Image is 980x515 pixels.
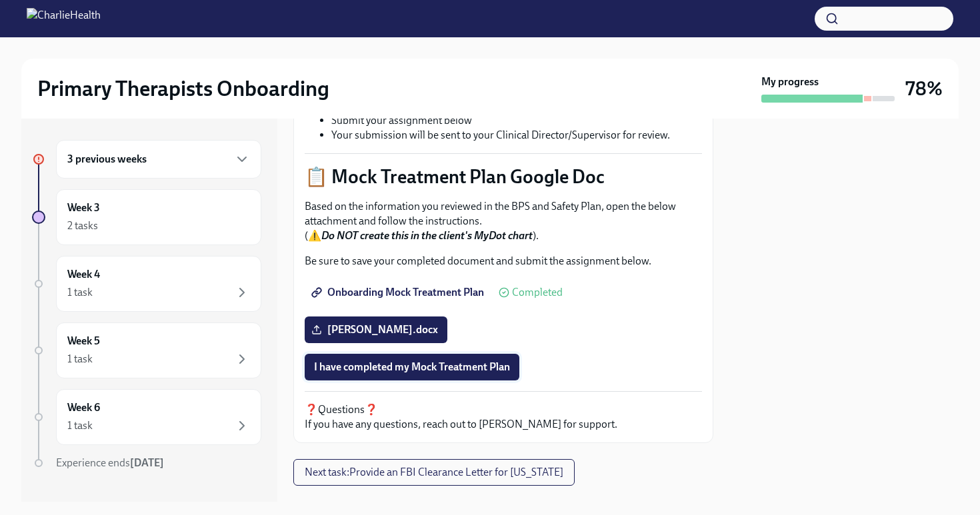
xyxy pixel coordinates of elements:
p: Be sure to save your completed document and submit the assignment below. [305,254,702,268]
button: Next task:Provide an FBI Clearance Letter for [US_STATE] [293,459,575,486]
a: Week 61 task [32,389,261,445]
span: Onboarding Mock Treatment Plan [314,286,484,299]
h6: Week 4 [67,267,100,282]
span: [PERSON_NAME].docx [314,323,438,336]
span: Experience ends [56,456,164,469]
div: 1 task [67,352,93,366]
h6: Week 3 [67,201,100,215]
p: Based on the information you reviewed in the BPS and Safety Plan, open the below attachment and f... [305,199,702,243]
div: 1 task [67,285,93,300]
label: [PERSON_NAME].docx [305,316,447,343]
li: Submit your assignment below [331,113,702,128]
img: CharlieHealth [27,8,101,29]
div: 1 task [67,418,93,433]
h2: Primary Therapists Onboarding [37,75,329,102]
a: Onboarding Mock Treatment Plan [305,279,493,306]
p: 📋 Mock Treatment Plan Google Doc [305,165,702,189]
div: 2 tasks [67,219,98,233]
a: Week 32 tasks [32,189,261,245]
h3: 78% [905,77,943,101]
div: 3 previous weeks [56,140,261,179]
strong: Do NOT create this in the client's MyDot chart [321,229,533,242]
strong: My progress [761,75,819,89]
strong: [DATE] [130,456,164,469]
li: Your submission will be sent to your Clinical Director/Supervisor for review. [331,128,702,143]
h6: Week 5 [67,334,100,348]
span: Completed [512,287,563,298]
h6: 3 previous weeks [67,152,147,167]
button: I have completed my Mock Treatment Plan [305,354,519,380]
a: Week 41 task [32,256,261,312]
span: I have completed my Mock Treatment Plan [314,360,510,374]
a: Week 51 task [32,322,261,378]
span: Next task : Provide an FBI Clearance Letter for [US_STATE] [305,466,563,479]
p: ❓Questions❓ If you have any questions, reach out to [PERSON_NAME] for support. [305,402,702,432]
h6: Week 6 [67,400,100,415]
